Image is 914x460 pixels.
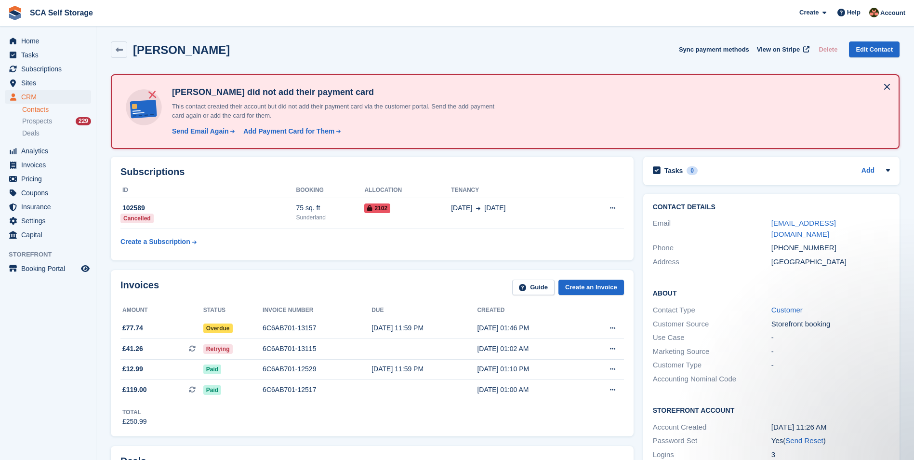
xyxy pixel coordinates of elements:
[21,214,79,228] span: Settings
[512,280,555,296] a: Guide
[371,364,477,374] div: [DATE] 11:59 PM
[120,183,296,198] th: ID
[5,200,91,214] a: menu
[5,228,91,242] a: menu
[771,219,836,238] a: [EMAIL_ADDRESS][DOMAIN_NAME]
[653,360,771,371] div: Customer Type
[263,385,371,395] div: 6C6AB701-12517
[239,126,342,136] a: Add Payment Card for Them
[133,43,230,56] h2: [PERSON_NAME]
[771,243,890,254] div: [PHONE_NUMBER]
[653,305,771,316] div: Contact Type
[21,34,79,48] span: Home
[296,213,365,222] div: Sunderland
[122,364,143,374] span: £12.99
[815,41,841,57] button: Delete
[21,48,79,62] span: Tasks
[22,117,52,126] span: Prospects
[5,172,91,186] a: menu
[653,218,771,240] div: Email
[849,41,900,57] a: Edit Contact
[26,5,97,21] a: SCA Self Storage
[653,346,771,357] div: Marketing Source
[21,62,79,76] span: Subscriptions
[364,203,390,213] span: 2102
[21,228,79,242] span: Capital
[203,324,233,333] span: Overdue
[5,48,91,62] a: menu
[168,87,505,98] h4: [PERSON_NAME] did not add their payment card
[22,129,40,138] span: Deals
[21,200,79,214] span: Insurance
[120,166,624,177] h2: Subscriptions
[371,303,477,318] th: Due
[653,288,890,298] h2: About
[558,280,624,296] a: Create an Invoice
[122,344,143,354] span: £41.26
[371,323,477,333] div: [DATE] 11:59 PM
[757,45,800,54] span: View on Stripe
[679,41,749,57] button: Sync payment methods
[880,8,905,18] span: Account
[263,323,371,333] div: 6C6AB701-13157
[5,158,91,172] a: menu
[771,422,890,433] div: [DATE] 11:26 AM
[653,257,771,268] div: Address
[847,8,861,17] span: Help
[753,41,811,57] a: View on Stripe
[168,102,505,121] p: This contact created their account but did not add their payment card via the customer portal. Se...
[203,344,233,354] span: Retrying
[263,364,371,374] div: 6C6AB701-12529
[263,344,371,354] div: 6C6AB701-13115
[263,303,371,318] th: Invoice number
[364,183,451,198] th: Allocation
[76,117,91,125] div: 229
[296,183,365,198] th: Booking
[296,203,365,213] div: 75 sq. ft
[799,8,819,17] span: Create
[203,385,221,395] span: Paid
[771,306,803,314] a: Customer
[653,332,771,343] div: Use Case
[484,203,505,213] span: [DATE]
[120,203,296,213] div: 102589
[653,319,771,330] div: Customer Source
[120,214,154,223] div: Cancelled
[21,158,79,172] span: Invoices
[861,165,874,176] a: Add
[21,262,79,275] span: Booking Portal
[869,8,879,17] img: Sarah Race
[123,87,164,128] img: no-card-linked-e7822e413c904bf8b177c4d89f31251c4716f9871600ec3ca5bfc59e148c83f4.svg
[653,203,890,211] h2: Contact Details
[122,385,147,395] span: £119.00
[451,203,472,213] span: [DATE]
[771,257,890,268] div: [GEOGRAPHIC_DATA]
[771,435,890,446] div: Yes
[5,62,91,76] a: menu
[477,323,583,333] div: [DATE] 01:46 PM
[653,243,771,254] div: Phone
[21,186,79,200] span: Coupons
[771,332,890,343] div: -
[664,166,683,175] h2: Tasks
[22,105,91,114] a: Contacts
[8,6,22,20] img: stora-icon-8386f47178a22dfd0bd8f6a31ec36ba5ce8667c1dd55bd0f319d3a0aa187defe.svg
[477,303,583,318] th: Created
[22,128,91,138] a: Deals
[120,280,159,296] h2: Invoices
[785,436,823,445] a: Send Reset
[5,76,91,90] a: menu
[5,262,91,275] a: menu
[477,344,583,354] div: [DATE] 01:02 AM
[783,436,825,445] span: ( )
[477,385,583,395] div: [DATE] 01:00 AM
[477,364,583,374] div: [DATE] 01:10 PM
[687,166,698,175] div: 0
[120,237,190,247] div: Create a Subscription
[122,323,143,333] span: £77.74
[122,417,147,427] div: £250.99
[653,422,771,433] div: Account Created
[451,183,577,198] th: Tenancy
[21,172,79,186] span: Pricing
[21,90,79,104] span: CRM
